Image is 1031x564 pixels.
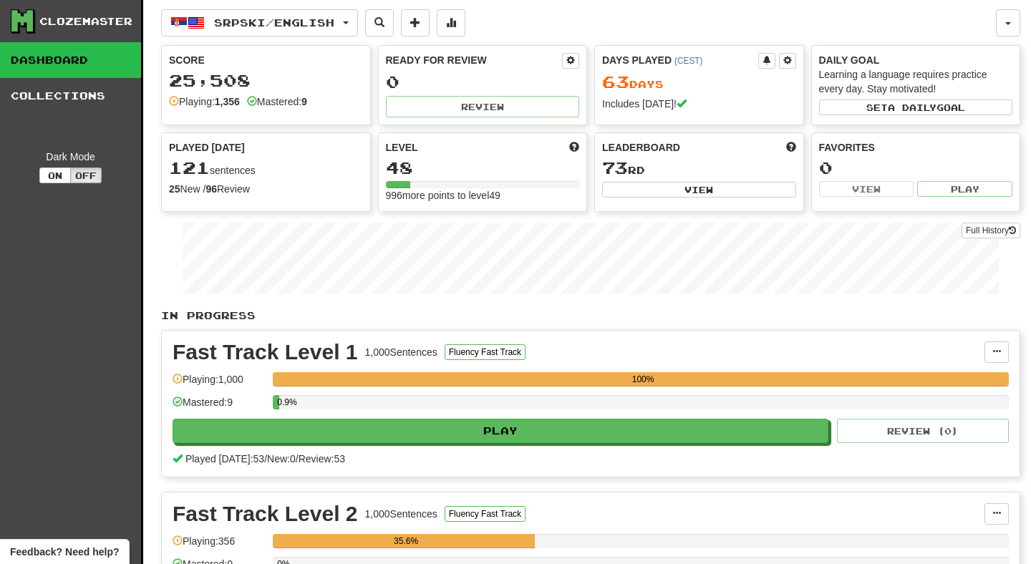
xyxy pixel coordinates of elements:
div: 996 more points to level 49 [386,188,580,203]
span: a daily [888,102,936,112]
span: 73 [602,157,628,178]
div: 48 [386,159,580,177]
div: Clozemaster [39,14,132,29]
div: 100% [277,372,1009,386]
button: Review (0) [837,419,1009,443]
div: 0 [819,159,1013,177]
a: Full History [962,223,1020,238]
strong: 9 [301,96,307,107]
div: Fast Track Level 1 [173,341,358,363]
span: Score more points to level up [569,140,579,155]
button: On [39,167,71,183]
div: 1,000 Sentences [365,507,437,521]
div: 25,508 [169,72,363,89]
div: 0 [386,73,580,91]
button: Seta dailygoal [819,99,1013,115]
button: Srpski/English [161,9,358,37]
span: Leaderboard [602,140,680,155]
span: Srpski / English [214,16,334,29]
div: Day s [602,73,796,92]
button: Add sentence to collection [401,9,430,37]
div: Playing: 1,000 [173,372,266,396]
button: Fluency Fast Track [445,344,526,360]
div: Mastered: [247,94,307,109]
button: Fluency Fast Track [445,506,526,522]
button: Review [386,96,580,117]
span: / [264,453,267,465]
div: 1,000 Sentences [365,345,437,359]
div: New / Review [169,182,363,196]
span: 63 [602,72,629,92]
button: View [602,182,796,198]
div: Learning a language requires practice every day. Stay motivated! [819,67,1013,96]
div: Mastered: 9 [173,395,266,419]
div: Ready for Review [386,53,563,67]
button: Off [70,167,102,183]
span: Played [DATE] [169,140,245,155]
div: Playing: [169,94,240,109]
button: Play [173,419,828,443]
div: Favorites [819,140,1013,155]
p: In Progress [161,308,1020,323]
div: 35.6% [277,534,535,548]
div: Days Played [602,53,758,67]
span: / [296,453,299,465]
button: Search sentences [365,9,394,37]
strong: 25 [169,183,180,195]
strong: 1,356 [215,96,240,107]
div: 0.9% [277,395,279,409]
strong: 96 [205,183,217,195]
span: Level [386,140,418,155]
span: This week in points, UTC [786,140,796,155]
div: rd [602,159,796,178]
button: Play [917,181,1012,197]
span: 121 [169,157,210,178]
div: Playing: 356 [173,534,266,558]
span: Played [DATE]: 53 [185,453,264,465]
a: (CEST) [674,56,703,66]
div: Score [169,53,363,67]
span: Review: 53 [299,453,345,465]
div: Includes [DATE]! [602,97,796,111]
div: sentences [169,159,363,178]
div: Fast Track Level 2 [173,503,358,525]
span: New: 0 [267,453,296,465]
div: Dark Mode [11,150,130,164]
span: Open feedback widget [10,545,119,559]
div: Daily Goal [819,53,1013,67]
button: View [819,181,914,197]
button: More stats [437,9,465,37]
